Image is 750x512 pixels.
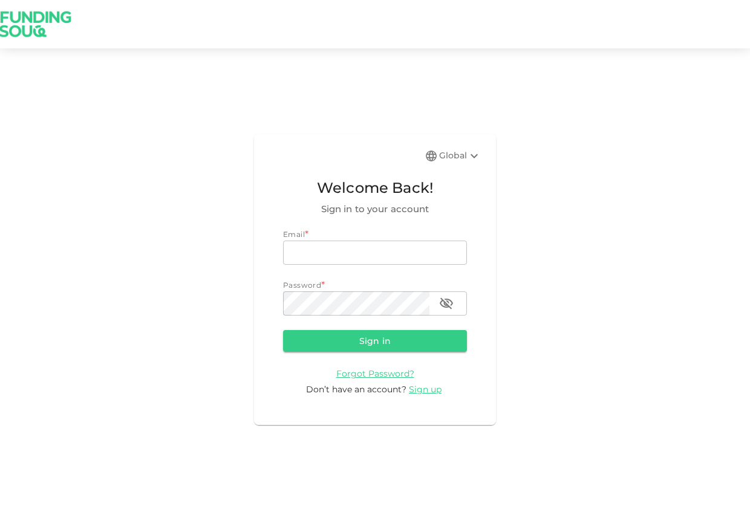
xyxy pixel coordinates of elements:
[283,280,321,290] span: Password
[306,384,406,395] span: Don’t have an account?
[336,368,414,379] a: Forgot Password?
[439,149,481,163] div: Global
[283,177,467,199] span: Welcome Back!
[283,230,305,239] span: Email
[283,241,467,265] input: email
[283,330,467,352] button: Sign in
[283,291,429,316] input: password
[409,384,442,395] span: Sign up
[283,202,467,216] span: Sign in to your account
